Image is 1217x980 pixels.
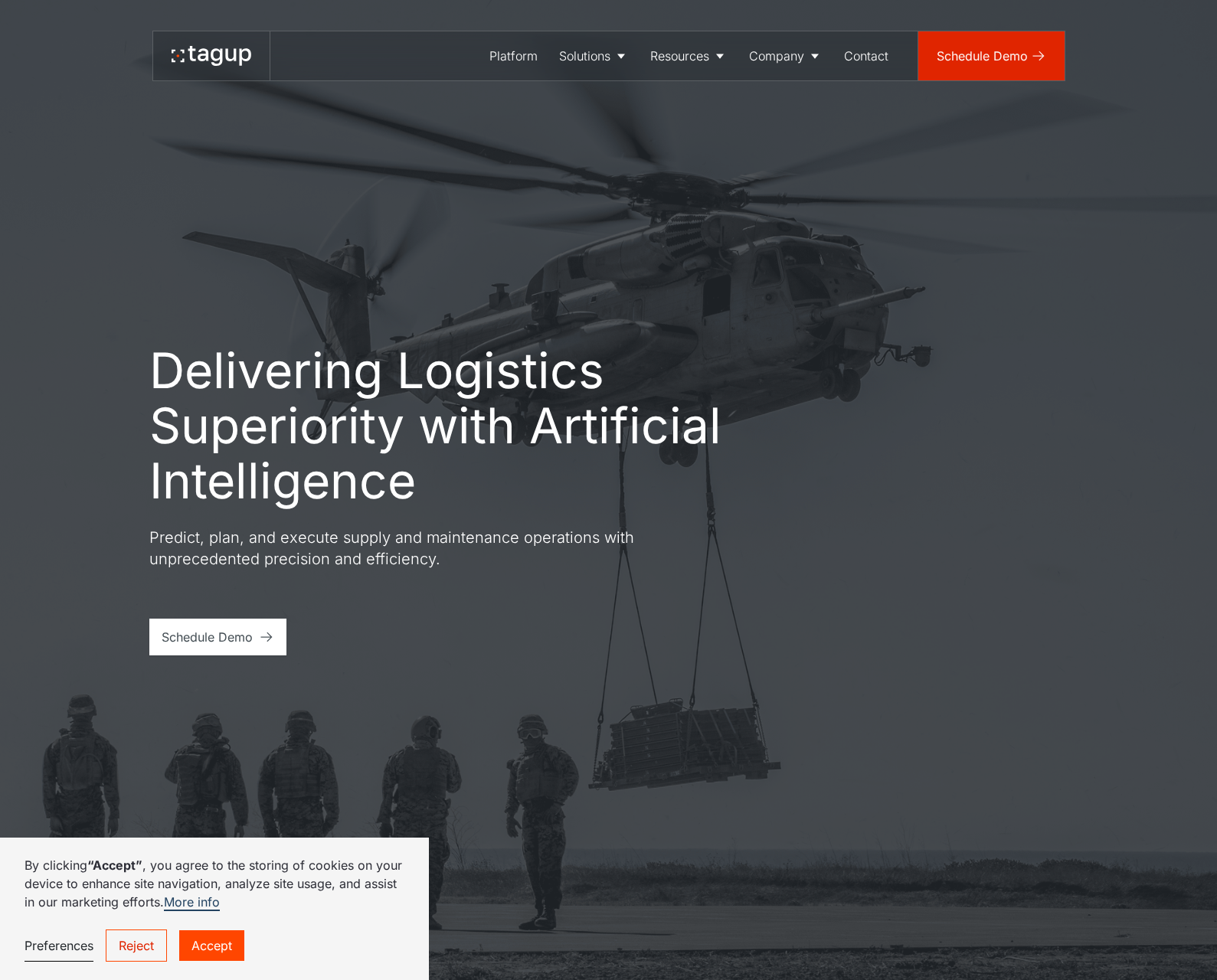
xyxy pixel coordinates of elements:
[162,628,253,646] div: Schedule Demo
[25,856,404,911] p: By clicking , you agree to the storing of cookies on your device to enhance site navigation, anal...
[479,31,548,80] a: Platform
[149,619,286,655] a: Schedule Demo
[559,47,610,65] div: Solutions
[548,31,640,80] a: Solutions
[640,31,738,80] a: Resources
[149,527,701,570] p: Predict, plan, and execute supply and maintenance operations with unprecedented precision and eff...
[149,343,793,508] h1: Delivering Logistics Superiority with Artificial Intelligence
[25,930,93,962] a: Preferences
[106,929,167,962] a: Reject
[833,31,899,80] a: Contact
[937,47,1028,65] div: Schedule Demo
[164,894,220,911] a: More info
[87,857,142,873] strong: “Accept”
[749,47,804,65] div: Company
[179,930,244,961] a: Accept
[738,31,833,80] a: Company
[844,47,888,65] div: Contact
[918,31,1065,80] a: Schedule Demo
[489,47,538,65] div: Platform
[650,47,709,65] div: Resources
